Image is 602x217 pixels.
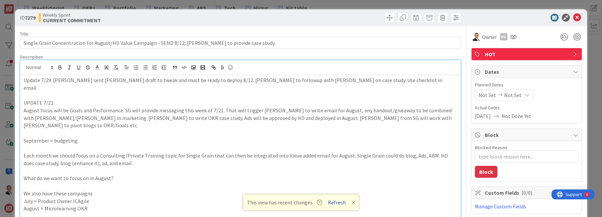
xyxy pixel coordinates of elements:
button: Refresh [326,198,348,207]
span: Planned Dates [475,81,578,88]
div: RG [500,33,507,41]
b: 7279 [25,14,36,21]
label: Title [20,31,29,37]
input: type card name here... [20,37,461,49]
img: SL [473,33,481,41]
span: This view has recent changes. [247,198,322,206]
span: ( 0/0 ) [521,189,532,196]
p: What do we want to focus on in August? [24,174,457,182]
span: Custom Fields [485,189,570,197]
span: Support [14,1,30,9]
p: July = Product Owner ICAgile [24,197,457,205]
label: Blocked Reason [475,145,507,151]
div: 4 [35,3,36,8]
span: Dates [485,68,570,76]
span: Description [20,54,43,60]
p: August focus will be Goals and Performance. SG will provide messaging this week of 7/21. That wil... [24,107,457,129]
p: UPDATE 7/21: [24,99,457,107]
button: Block [475,166,497,178]
p: September = budgeting. [24,137,457,145]
p: Update 7/29: [PERSON_NAME] sent [PERSON_NAME] draft to tweak and must be ready to deploy 8/12. [P... [24,76,457,91]
p: August = Microlearning OKR [24,205,457,212]
b: CURRENT COMMITMENT [43,18,101,23]
a: Manage Custom Fields [475,203,526,210]
span: ID [20,14,36,22]
span: Not Set [479,91,496,99]
span: HOT [485,50,570,58]
p: We also have these campaigns [24,190,457,197]
span: Weekly Sprint [43,12,101,18]
span: Block [485,131,570,139]
span: [DATE] [475,112,491,120]
span: Actual Dates [475,104,578,111]
span: Owner [482,33,497,41]
p: Each month we should focus on a Consulting/Private Training topic for Single Grain that can then ... [24,152,457,167]
span: Not Done Yet [501,112,531,120]
span: Not Set [504,91,522,99]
